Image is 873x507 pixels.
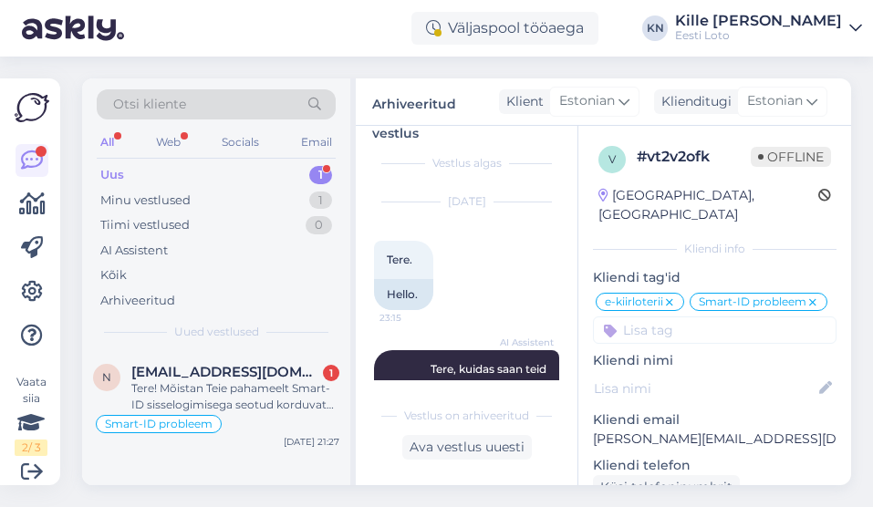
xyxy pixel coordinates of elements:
[100,292,175,310] div: Arhiveeritud
[15,440,47,456] div: 2 / 3
[485,336,554,349] span: AI Assistent
[284,435,339,449] div: [DATE] 21:27
[608,152,616,166] span: v
[100,216,190,234] div: Tiimi vestlused
[751,147,831,167] span: Offline
[654,92,732,111] div: Klienditugi
[309,191,332,210] div: 1
[411,12,598,45] div: Väljaspool tööaega
[97,130,118,154] div: All
[499,92,544,111] div: Klient
[593,410,837,429] p: Kliendi email
[15,93,49,122] img: Askly Logo
[15,374,47,456] div: Vaata siia
[100,266,127,285] div: Kõik
[297,130,336,154] div: Email
[174,324,259,340] span: Uued vestlused
[409,362,549,392] span: Tere, kuidas saan teid [PERSON_NAME] aidata?
[593,241,837,257] div: Kliendi info
[100,166,124,184] div: Uus
[374,193,559,210] div: [DATE]
[675,14,862,43] a: Kille [PERSON_NAME]Eesti Loto
[372,89,494,114] label: Arhiveeritud vestlus
[113,95,186,114] span: Otsi kliente
[637,146,751,168] div: # vt2v2ofk
[131,364,321,380] span: natalja.kornoljeva@mail.ee
[374,279,433,310] div: Hello.
[374,155,559,171] div: Vestlus algas
[131,380,339,413] div: Tere! Mõistan Teie pahameelt Smart-ID sisselogimisega seotud korduvate probleemide pärast. Edasta...
[218,130,263,154] div: Socials
[402,435,532,460] div: Ava vestlus uuesti
[642,16,668,41] div: KN
[323,365,339,381] div: 1
[100,242,168,260] div: AI Assistent
[593,429,837,449] p: [PERSON_NAME][EMAIL_ADDRESS][DOMAIN_NAME]
[593,456,837,475] p: Kliendi telefon
[675,14,842,28] div: Kille [PERSON_NAME]
[387,253,412,266] span: Tere.
[100,191,191,210] div: Minu vestlused
[559,91,615,111] span: Estonian
[598,186,818,224] div: [GEOGRAPHIC_DATA], [GEOGRAPHIC_DATA]
[605,296,663,307] span: e-kiirloterii
[593,268,837,287] p: Kliendi tag'id
[309,166,332,184] div: 1
[306,216,332,234] div: 0
[747,91,803,111] span: Estonian
[699,296,806,307] span: Smart-ID probleem
[105,419,213,429] span: Smart-ID probleem
[404,408,529,424] span: Vestlus on arhiveeritud
[379,311,448,325] span: 23:15
[675,28,842,43] div: Eesti Loto
[593,316,837,344] input: Lisa tag
[594,378,816,398] input: Lisa nimi
[593,475,740,500] div: Küsi telefoninumbrit
[152,130,184,154] div: Web
[102,370,111,384] span: n
[593,351,837,370] p: Kliendi nimi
